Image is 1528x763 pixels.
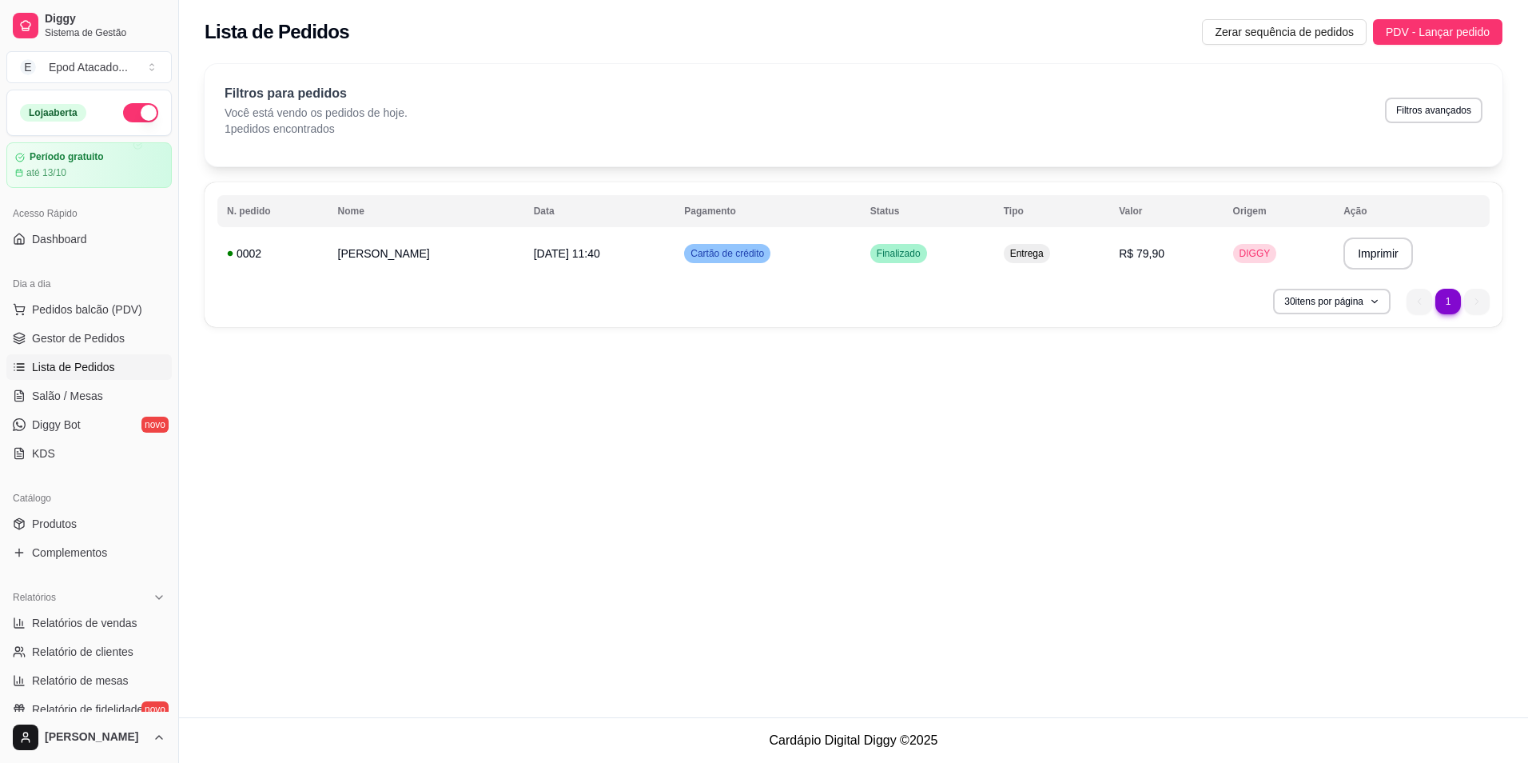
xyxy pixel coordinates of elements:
[6,485,172,511] div: Catálogo
[1215,23,1354,41] span: Zerar sequência de pedidos
[1399,281,1498,322] nav: pagination navigation
[225,105,408,121] p: Você está vendo os pedidos de hoje.
[1202,19,1367,45] button: Zerar sequência de pedidos
[524,195,675,227] th: Data
[13,591,56,604] span: Relatórios
[6,326,172,351] a: Gestor de Pedidos
[225,121,408,137] p: 1 pedidos encontrados
[994,195,1110,227] th: Tipo
[1224,195,1335,227] th: Origem
[873,247,924,260] span: Finalizado
[6,668,172,693] a: Relatório de mesas
[30,151,104,163] article: Período gratuito
[1385,98,1482,123] button: Filtros avançados
[227,246,319,262] div: 0002
[123,103,158,122] button: Alterar Status
[861,195,994,227] th: Status
[45,26,165,39] span: Sistema de Gestão
[6,383,172,409] a: Salão / Mesas
[20,59,36,75] span: E
[1119,247,1164,260] span: R$ 79,90
[1273,289,1391,314] button: 30itens por página
[6,201,172,226] div: Acesso Rápido
[1386,23,1490,41] span: PDV - Lançar pedido
[32,231,87,247] span: Dashboard
[32,359,115,375] span: Lista de Pedidos
[6,142,172,188] a: Período gratuitoaté 13/10
[6,441,172,466] a: KDS
[32,417,81,433] span: Diggy Bot
[1109,195,1223,227] th: Valor
[20,104,86,122] div: Loja aberta
[328,195,524,227] th: Nome
[1435,289,1461,314] li: pagination item 1 active
[6,297,172,322] button: Pedidos balcão (PDV)
[674,195,861,227] th: Pagamento
[6,271,172,297] div: Dia a dia
[687,247,767,260] span: Cartão de crédito
[6,610,172,636] a: Relatórios de vendas
[6,511,172,537] a: Produtos
[32,701,143,717] span: Relatório de fidelidade
[6,639,172,665] a: Relatório de clientes
[45,730,146,745] span: [PERSON_NAME]
[32,644,133,660] span: Relatório de clientes
[6,6,172,45] a: DiggySistema de Gestão
[6,697,172,722] a: Relatório de fidelidadenovo
[534,247,600,260] span: [DATE] 11:40
[45,12,165,26] span: Diggy
[32,516,77,532] span: Produtos
[32,388,103,404] span: Salão / Mesas
[32,545,107,561] span: Complementos
[6,412,172,437] a: Diggy Botnovo
[32,673,129,689] span: Relatório de mesas
[32,330,125,346] span: Gestor de Pedidos
[6,540,172,565] a: Complementos
[6,226,172,252] a: Dashboard
[205,19,349,45] h2: Lista de Pedidos
[32,615,137,631] span: Relatórios de vendas
[217,195,328,227] th: N. pedido
[1334,195,1490,227] th: Ação
[1343,238,1413,270] button: Imprimir
[328,231,524,276] td: [PERSON_NAME]
[26,166,66,179] article: até 13/10
[225,84,408,103] p: Filtros para pedidos
[32,445,55,461] span: KDS
[6,51,172,83] button: Select a team
[1007,247,1047,260] span: Entrega
[6,354,172,380] a: Lista de Pedidos
[1236,247,1274,260] span: DIGGY
[32,302,142,318] span: Pedidos balcão (PDV)
[1373,19,1502,45] button: PDV - Lançar pedido
[49,59,128,75] div: Epod Atacado ...
[179,717,1528,763] footer: Cardápio Digital Diggy © 2025
[6,718,172,757] button: [PERSON_NAME]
